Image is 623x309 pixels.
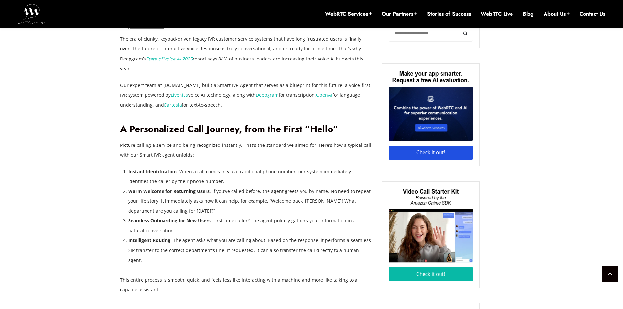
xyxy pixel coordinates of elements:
img: WebRTC.ventures [18,4,45,24]
li: . The agent asks what you are calling about. Based on the response, it performs a seamless SIP tr... [128,235,372,265]
li: . First-time caller? The agent politely gathers your information in a natural conversation. [128,216,372,235]
strong: Instant Identification [128,168,177,175]
p: This entire process is smooth, quick, and feels less like interacting with a machine and more lik... [120,275,372,295]
p: Our expert team at [DOMAIN_NAME] built a Smart IVR Agent that serves as a blueprint for this futu... [120,80,372,110]
img: Video Call Starter Kit Powered by the Amazon Chime SDK [389,188,473,281]
a: LiveKit’s [171,92,188,98]
a: WebRTC Live [481,10,513,18]
img: Make your app smarter. Request a free AI evaluation. [389,70,473,160]
li: . When a call comes in via a traditional phone number, our system immediately identifies the call... [128,167,372,186]
p: Picture calling a service and being recognized instantly. That’s the standard we aimed for. Here’... [120,140,372,160]
li: . If you’ve called before, the agent greets you by name. No need to repeat your life story. It im... [128,186,372,216]
a: Cartesia [164,102,182,108]
a: State of Voice AI 2025 [146,56,193,62]
strong: Intelligent Routing [128,237,170,243]
a: Contact Us [580,10,605,18]
button: Search [458,25,473,42]
p: The era of clunky, keypad-driven legacy IVR customer service systems that have long frustrated us... [120,34,372,73]
a: WebRTC Services [325,10,372,18]
h2: A Personalized Call Journey, from the First “Hello” [120,124,372,135]
a: About Us [544,10,570,18]
a: Stories of Success [427,10,471,18]
a: OpenAI [316,92,332,98]
a: Blog [523,10,534,18]
strong: Warm Welcome for Returning Users [128,188,210,194]
a: Our Partners [382,10,417,18]
a: Deepgram [256,92,279,98]
strong: Seamless Onboarding for New Users [128,217,211,224]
